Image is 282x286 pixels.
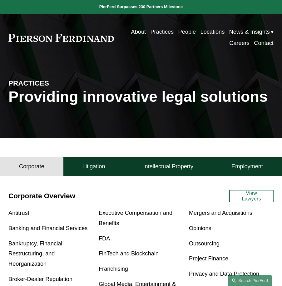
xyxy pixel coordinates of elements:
[8,79,75,88] h4: PRACTICES
[200,26,225,37] a: Locations
[229,26,274,37] a: folder dropdown
[19,163,44,170] h4: Corporate
[143,163,193,170] h4: Intellectual Property
[254,38,274,49] a: Contact
[8,225,87,231] a: Banking and Financial Services
[99,235,110,242] a: FDA
[99,210,172,226] a: Executive Compensation and Benefits
[8,276,72,282] a: Broker-Dealer Regulation
[99,266,128,272] a: Franchising
[189,240,220,247] a: Outsourcing
[8,88,274,106] h1: Providing innovative legal solutions
[189,271,259,277] a: Privacy and Data Protection
[8,192,75,200] a: Corporate Overview
[189,255,228,262] a: Project Finance
[8,240,62,267] a: Bankruptcy, Financial Restructuring, and Reorganization
[150,26,174,37] a: Practices
[99,250,159,257] a: FinTech and Blockchain
[82,163,105,170] h4: Litigation
[189,210,252,216] a: Mergers and Acquisitions
[229,27,270,37] span: News & Insights
[178,26,196,37] a: People
[229,38,250,49] a: Careers
[189,225,211,231] a: Opinions
[231,163,263,170] h4: Employment
[8,210,29,216] a: Antitrust
[131,26,146,37] a: About
[229,190,273,202] a: View Lawyers
[228,275,272,286] a: Search this site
